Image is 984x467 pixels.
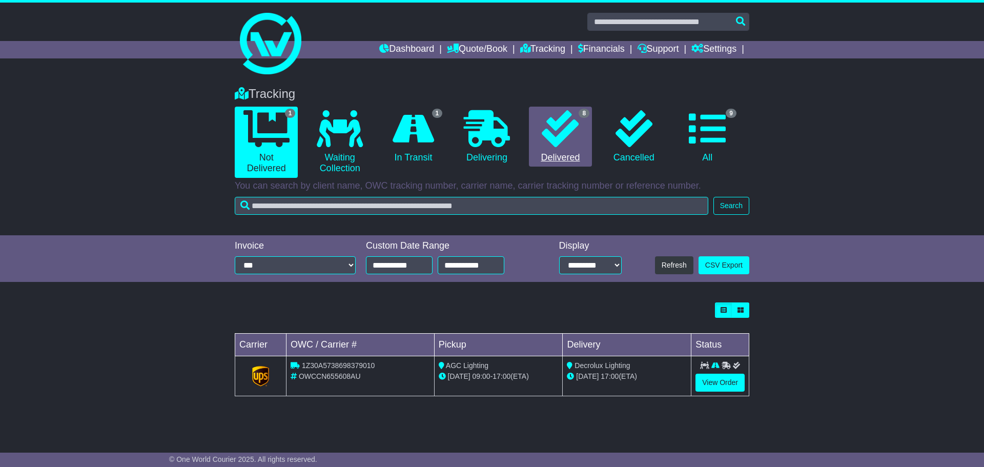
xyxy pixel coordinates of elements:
span: © One World Courier 2025. All rights reserved. [169,455,317,463]
div: Invoice [235,240,356,252]
a: 9 All [676,107,739,167]
button: Search [713,197,749,215]
a: Cancelled [602,107,665,167]
span: 1 [285,109,296,118]
td: Pickup [434,334,563,356]
a: 1 In Transit [382,107,445,167]
span: 9 [726,109,736,118]
span: 09:00 [473,372,490,380]
p: You can search by client name, OWC tracking number, carrier name, carrier tracking number or refe... [235,180,749,192]
a: 8 Delivered [529,107,592,167]
span: 17:00 [493,372,510,380]
a: Delivering [455,107,518,167]
td: OWC / Carrier # [286,334,435,356]
a: CSV Export [699,256,749,274]
span: [DATE] [448,372,470,380]
a: Dashboard [379,41,434,58]
a: Quote/Book [447,41,507,58]
div: Display [559,240,622,252]
td: Carrier [235,334,286,356]
span: OWCCN655608AU [299,372,361,380]
span: [DATE] [576,372,599,380]
a: 1 Not Delivered [235,107,298,178]
div: - (ETA) [439,371,559,382]
span: Decrolux Lighting [575,361,630,370]
a: Waiting Collection [308,107,371,178]
span: AGC Lighting [446,361,488,370]
a: Settings [691,41,736,58]
td: Delivery [563,334,691,356]
div: Tracking [230,87,754,101]
a: View Order [695,374,745,392]
a: Tracking [520,41,565,58]
span: 1 [432,109,443,118]
a: Financials [578,41,625,58]
img: GetCarrierServiceLogo [252,366,270,387]
button: Refresh [655,256,693,274]
div: (ETA) [567,371,687,382]
span: 1Z30A5738698379010 [302,361,375,370]
div: Custom Date Range [366,240,530,252]
span: 17:00 [601,372,619,380]
span: 8 [579,109,589,118]
td: Status [691,334,749,356]
a: Support [638,41,679,58]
